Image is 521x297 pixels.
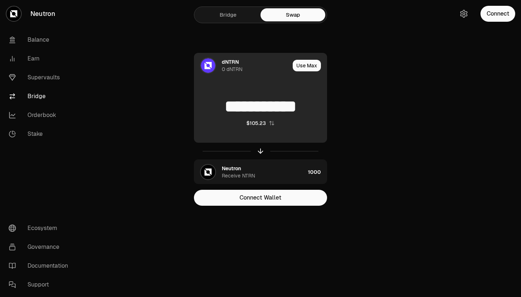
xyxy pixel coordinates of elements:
[308,160,327,184] div: 1000
[293,60,321,71] button: Use Max
[222,165,241,172] div: Neutron
[246,120,266,127] div: $105.23
[222,172,255,179] div: Receive NTRN
[3,106,78,125] a: Orderbook
[201,165,215,179] img: NTRN Logo
[3,49,78,68] a: Earn
[194,160,327,184] button: NTRN LogoNeutronReceive NTRN1000
[3,256,78,275] a: Documentation
[196,8,260,21] a: Bridge
[246,120,275,127] button: $105.23
[222,66,242,73] div: 0 dNTRN
[3,125,78,143] a: Stake
[260,8,325,21] a: Swap
[194,53,290,78] div: dNTRN LogodNTRN0 dNTRN
[201,58,215,73] img: dNTRN Logo
[480,6,515,22] button: Connect
[194,190,327,206] button: Connect Wallet
[222,58,239,66] div: dNTRN
[3,68,78,87] a: Supervaults
[3,219,78,238] a: Ecosystem
[3,30,78,49] a: Balance
[3,238,78,256] a: Governance
[194,160,305,184] div: NTRN LogoNeutronReceive NTRN
[3,275,78,294] a: Support
[3,87,78,106] a: Bridge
